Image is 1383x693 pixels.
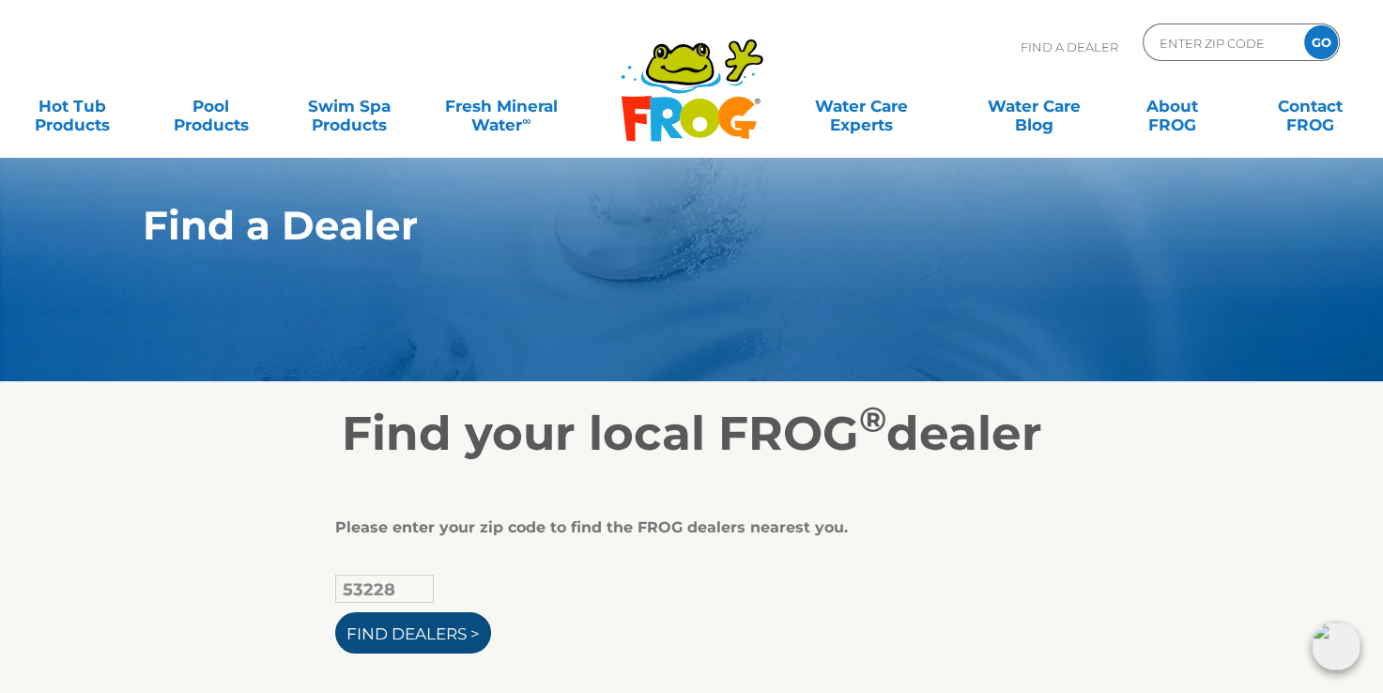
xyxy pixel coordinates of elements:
a: Water CareExperts [775,87,949,125]
sup: ∞ [522,114,530,128]
h2: Find your local FROG dealer [115,406,1269,462]
input: GO [1304,25,1338,59]
img: openIcon [1312,622,1360,670]
a: Fresh MineralWater∞ [434,87,568,125]
a: AboutFROG [1118,87,1226,125]
p: Find A Dealer [1021,23,1118,70]
input: Zip Code Form [1158,29,1284,56]
div: Please enter your zip code to find the FROG dealers nearest you. [335,518,1035,537]
sup: ® [859,398,886,440]
a: PoolProducts [157,87,265,125]
input: Find Dealers > [335,612,491,654]
a: Hot TubProducts [19,87,127,125]
a: Swim SpaProducts [296,87,404,125]
a: Water CareBlog [980,87,1088,125]
h1: Find a Dealer [143,203,1154,248]
a: ContactFROG [1256,87,1364,125]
